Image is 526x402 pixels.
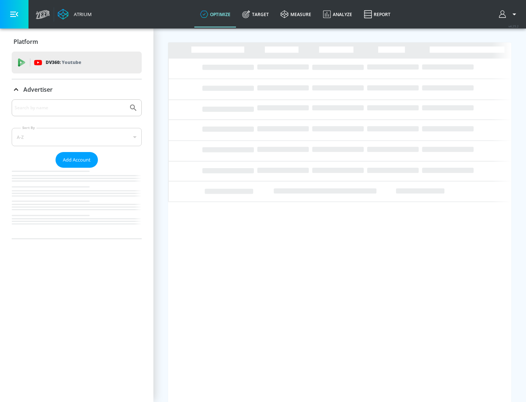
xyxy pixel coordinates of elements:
[508,24,519,28] span: v 4.25.2
[56,152,98,168] button: Add Account
[14,38,38,46] p: Platform
[23,86,53,94] p: Advertiser
[194,1,236,27] a: optimize
[21,125,37,130] label: Sort By
[12,52,142,73] div: DV360: Youtube
[236,1,275,27] a: Target
[58,9,92,20] a: Atrium
[12,128,142,146] div: A-Z
[12,31,142,52] div: Platform
[15,103,125,113] input: Search by name
[12,168,142,239] nav: list of Advertiser
[63,156,91,164] span: Add Account
[358,1,396,27] a: Report
[46,58,81,67] p: DV360:
[71,11,92,18] div: Atrium
[12,79,142,100] div: Advertiser
[62,58,81,66] p: Youtube
[12,99,142,239] div: Advertiser
[317,1,358,27] a: Analyze
[275,1,317,27] a: measure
